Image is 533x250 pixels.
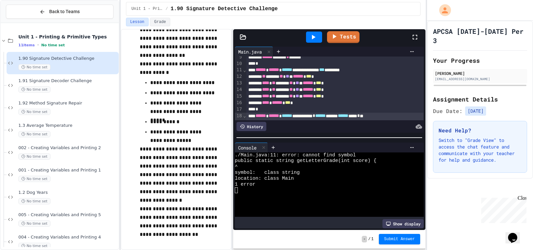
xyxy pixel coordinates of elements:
[235,144,260,151] div: Console
[18,198,51,204] span: No time set
[235,170,300,176] span: symbol: class string
[150,18,170,26] button: Grade
[18,145,117,151] span: 002 - Creating Variables and Printing 2
[18,153,51,160] span: No time set
[18,56,117,61] span: 1.90 Signature Detective Challenge
[18,34,117,40] span: Unit 1 - Printing & Primitive Types
[235,113,243,126] div: 18
[235,143,268,152] div: Console
[18,43,35,47] span: 11 items
[465,106,486,116] span: [DATE]
[235,67,243,73] div: 11
[41,43,65,47] span: No time set
[243,113,246,118] span: Fold line
[432,3,453,18] div: My Account
[235,48,265,55] div: Main.java
[505,224,526,243] iframe: chat widget
[18,123,117,128] span: 1.3 Average Temperature
[49,8,80,15] span: Back to Teams
[18,109,51,115] span: No time set
[18,101,117,106] span: 1.92 Method Signature Repair
[433,107,462,115] span: Due Date:
[439,126,522,134] h3: Need Help?
[235,164,238,170] span: ^
[433,95,527,104] h2: Assignment Details
[235,152,356,158] span: ./Main.java:11: error: cannot find symbol
[235,158,377,164] span: public static string getLetterGrade(int score) {
[433,27,527,45] h1: APCSA [DATE]-[DATE] Per 3
[382,219,424,228] div: Show display
[171,5,277,13] span: 1.90 Signature Detective Challenge
[235,106,243,113] div: 17
[235,182,256,188] span: 1 error
[132,6,163,11] span: Unit 1 - Printing & Primitive Types
[18,212,117,218] span: 005 - Creating Variables and Printing 5
[18,220,51,227] span: No time set
[18,78,117,84] span: 1.91 Signature Decoder Challenge
[379,234,420,244] button: Submit Answer
[6,5,113,19] button: Back to Teams
[384,237,415,242] span: Submit Answer
[18,86,51,93] span: No time set
[18,243,51,249] span: No time set
[235,73,243,80] div: 12
[18,176,51,182] span: No time set
[18,235,117,240] span: 004 - Creating Variables and Printing 4
[18,64,51,70] span: No time set
[18,131,51,137] span: No time set
[3,3,45,42] div: Chat with us now!Close
[126,18,149,26] button: Lesson
[371,237,374,242] span: 1
[166,6,168,11] span: /
[235,86,243,93] div: 14
[18,190,117,195] span: 1.2 Dog Years
[435,77,525,81] div: [EMAIL_ADDRESS][DOMAIN_NAME]
[235,47,273,57] div: Main.java
[235,176,294,182] span: location: class Main
[433,56,527,65] h2: Your Progress
[368,237,371,242] span: /
[236,122,266,131] div: History
[37,42,39,48] span: •
[439,137,522,163] p: Switch to "Grade View" to access the chat feature and communicate with your teacher for help and ...
[362,236,367,242] span: -
[235,54,243,60] div: 9
[18,168,117,173] span: 001 - Creating Variables and Printing 1
[235,60,243,67] div: 10
[243,67,246,73] span: Fold line
[235,100,243,106] div: 16
[327,31,359,43] a: Tests
[235,80,243,86] div: 13
[235,93,243,100] div: 15
[479,195,526,223] iframe: chat widget
[435,70,525,76] div: [PERSON_NAME]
